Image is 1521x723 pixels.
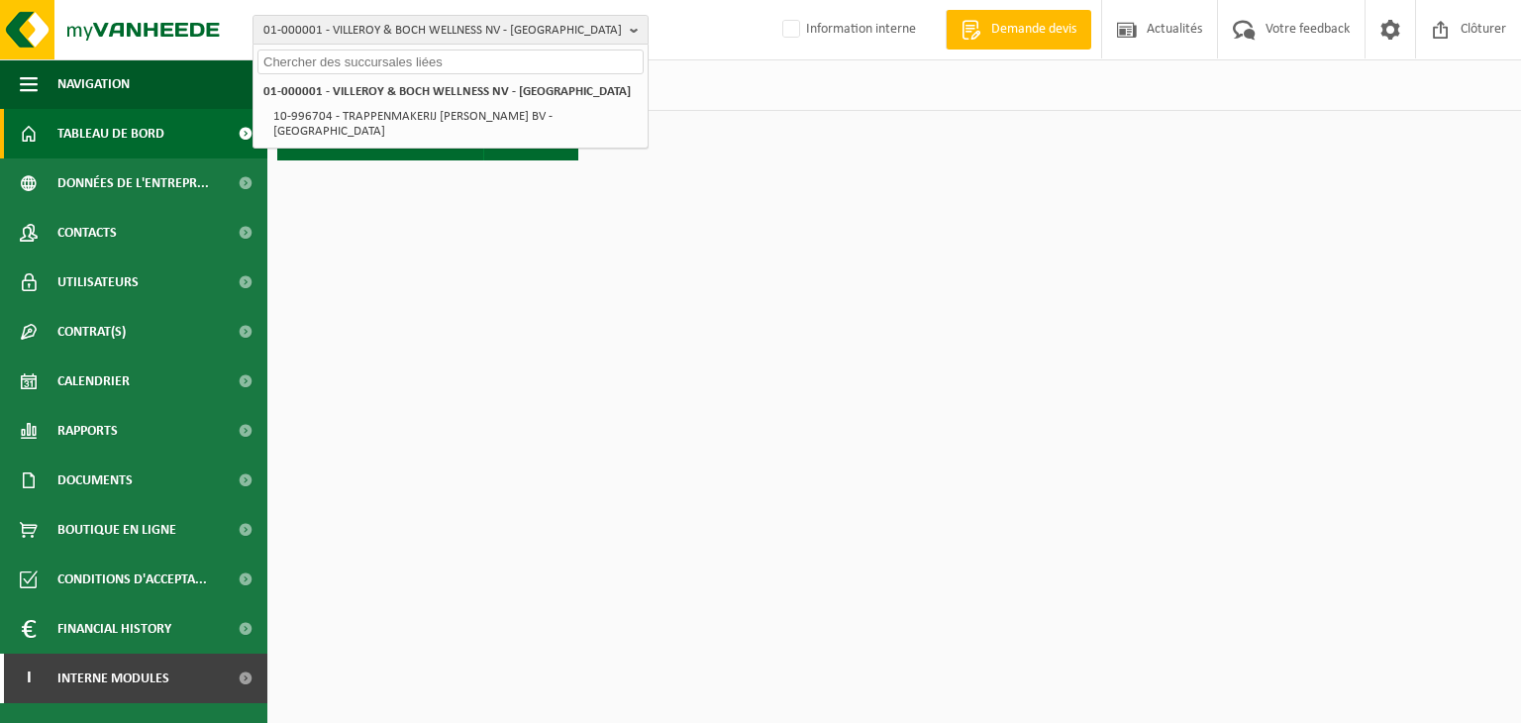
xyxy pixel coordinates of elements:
input: Chercher des succursales liées [257,50,644,74]
span: Boutique en ligne [57,505,176,555]
span: Interne modules [57,654,169,703]
span: Contrat(s) [57,307,126,357]
span: 01-000001 - VILLEROY & BOCH WELLNESS NV - [GEOGRAPHIC_DATA] [263,16,622,46]
span: Contacts [57,208,117,258]
span: Données de l'entrepr... [57,158,209,208]
span: Documents [57,456,133,505]
span: Utilisateurs [57,258,139,307]
span: Tableau de bord [57,109,164,158]
button: 01-000001 - VILLEROY & BOCH WELLNESS NV - [GEOGRAPHIC_DATA] [253,15,649,45]
li: 10-996704 - TRAPPENMAKERIJ [PERSON_NAME] BV - [GEOGRAPHIC_DATA] [267,104,644,144]
span: Calendrier [57,357,130,406]
span: Rapports [57,406,118,456]
span: Demande devis [986,20,1081,40]
span: Conditions d'accepta... [57,555,207,604]
label: Information interne [778,15,916,45]
span: Navigation [57,59,130,109]
span: Financial History [57,604,171,654]
a: Demande devis [946,10,1091,50]
span: I [20,654,38,703]
strong: 01-000001 - VILLEROY & BOCH WELLNESS NV - [GEOGRAPHIC_DATA] [263,85,631,98]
